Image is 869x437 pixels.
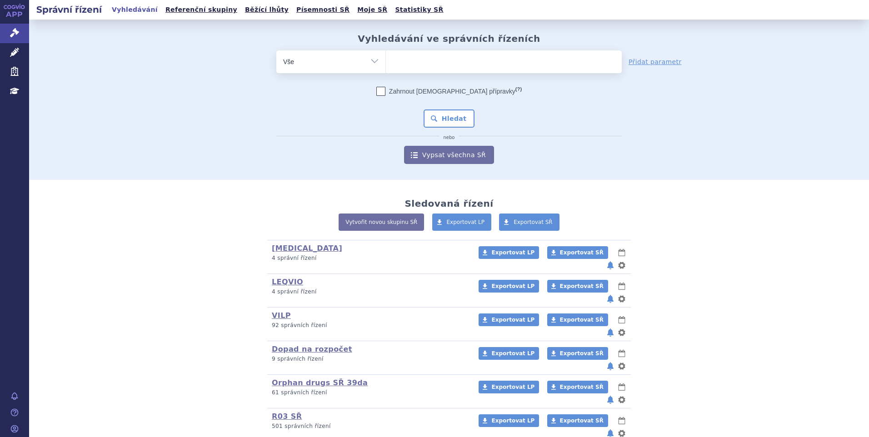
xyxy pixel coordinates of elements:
[547,347,608,360] a: Exportovat SŘ
[355,4,390,16] a: Moje SŘ
[617,394,626,405] button: nastavení
[606,260,615,271] button: notifikace
[272,311,291,320] a: VILP
[424,109,475,128] button: Hledat
[479,381,539,393] a: Exportovat LP
[491,249,534,256] span: Exportovat LP
[560,317,604,323] span: Exportovat SŘ
[491,317,534,323] span: Exportovat LP
[547,414,608,427] a: Exportovat SŘ
[272,422,467,430] p: 501 správních řízení
[560,384,604,390] span: Exportovat SŘ
[163,4,240,16] a: Referenční skupiny
[109,4,160,16] a: Vyhledávání
[479,313,539,326] a: Exportovat LP
[547,280,608,293] a: Exportovat SŘ
[491,384,534,390] span: Exportovat LP
[547,246,608,259] a: Exportovat SŘ
[479,280,539,293] a: Exportovat LP
[432,214,492,231] a: Exportovat LP
[617,314,626,325] button: lhůty
[272,322,467,329] p: 92 správních řízení
[617,327,626,338] button: nastavení
[629,57,682,66] a: Přidat parametr
[606,361,615,372] button: notifikace
[560,417,604,424] span: Exportovat SŘ
[272,288,467,296] p: 4 správní řízení
[617,293,626,304] button: nastavení
[560,283,604,289] span: Exportovat SŘ
[404,146,494,164] a: Vypsat všechna SŘ
[617,348,626,359] button: lhůty
[439,135,459,140] i: nebo
[272,345,352,353] a: Dopad na rozpočet
[547,381,608,393] a: Exportovat SŘ
[547,313,608,326] a: Exportovat SŘ
[405,198,493,209] h2: Sledovaná řízení
[617,361,626,372] button: nastavení
[392,4,446,16] a: Statistiky SŘ
[491,417,534,424] span: Exportovat LP
[617,415,626,426] button: lhůty
[515,86,522,92] abbr: (?)
[272,278,303,286] a: LEQVIO
[491,283,534,289] span: Exportovat LP
[272,355,467,363] p: 9 správních řízení
[606,293,615,304] button: notifikace
[272,389,467,397] p: 61 správních řízení
[29,3,109,16] h2: Správní řízení
[339,214,424,231] a: Vytvořit novou skupinu SŘ
[272,412,302,421] a: R03 SŘ
[491,350,534,357] span: Exportovat LP
[606,394,615,405] button: notifikace
[606,327,615,338] button: notifikace
[499,214,559,231] a: Exportovat SŘ
[272,254,467,262] p: 4 správní řízení
[272,378,368,387] a: Orphan drugs SŘ 39da
[376,87,522,96] label: Zahrnout [DEMOGRAPHIC_DATA] přípravky
[294,4,352,16] a: Písemnosti SŘ
[514,219,553,225] span: Exportovat SŘ
[560,350,604,357] span: Exportovat SŘ
[272,244,342,253] a: [MEDICAL_DATA]
[617,247,626,258] button: lhůty
[617,260,626,271] button: nastavení
[479,414,539,427] a: Exportovat LP
[358,33,540,44] h2: Vyhledávání ve správních řízeních
[560,249,604,256] span: Exportovat SŘ
[479,246,539,259] a: Exportovat LP
[242,4,291,16] a: Běžící lhůty
[617,382,626,392] button: lhůty
[617,281,626,292] button: lhůty
[447,219,485,225] span: Exportovat LP
[479,347,539,360] a: Exportovat LP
